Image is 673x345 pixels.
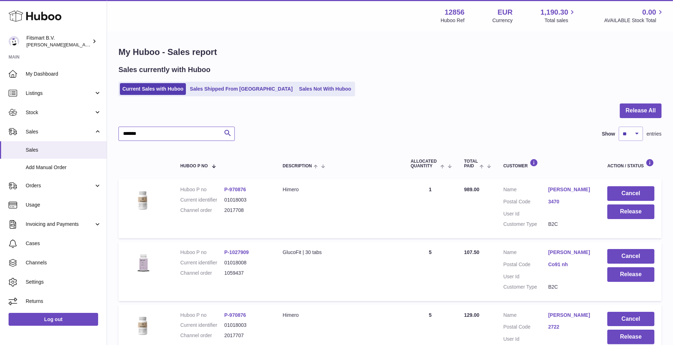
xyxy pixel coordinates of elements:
[504,312,548,320] dt: Name
[26,164,101,171] span: Add Manual Order
[607,204,654,219] button: Release
[541,7,577,24] a: 1,190.30 Total sales
[504,261,548,270] dt: Postal Code
[26,182,94,189] span: Orders
[607,330,654,344] button: Release
[118,65,211,75] h2: Sales currently with Huboo
[283,164,312,168] span: Description
[464,159,478,168] span: Total paid
[492,17,513,24] div: Currency
[504,284,548,290] dt: Customer Type
[464,249,480,255] span: 107.50
[548,221,593,228] dd: B2C
[224,332,268,339] dd: 2017707
[607,249,654,264] button: Cancel
[126,249,161,276] img: 1736787785.png
[602,131,615,137] label: Show
[642,7,656,17] span: 0.00
[504,198,548,207] dt: Postal Code
[224,207,268,214] dd: 2017708
[180,312,224,319] dt: Huboo P no
[441,17,465,24] div: Huboo Ref
[548,324,593,330] a: 2722
[180,164,208,168] span: Huboo P no
[26,128,94,135] span: Sales
[504,186,548,195] dt: Name
[548,284,593,290] dd: B2C
[607,186,654,201] button: Cancel
[647,131,662,137] span: entries
[504,273,548,280] dt: User Id
[224,312,246,318] a: P-970876
[26,202,101,208] span: Usage
[404,179,457,238] td: 1
[126,186,161,212] img: 128561711358723.png
[283,312,396,319] div: Himero
[180,322,224,329] dt: Current identifier
[504,249,548,258] dt: Name
[26,221,94,228] span: Invoicing and Payments
[607,267,654,282] button: Release
[604,7,664,24] a: 0.00 AVAILABLE Stock Total
[26,109,94,116] span: Stock
[26,298,101,305] span: Returns
[180,207,224,214] dt: Channel order
[545,17,576,24] span: Total sales
[26,71,101,77] span: My Dashboard
[504,159,593,168] div: Customer
[297,83,354,95] a: Sales Not With Huboo
[283,249,396,256] div: GlucoFit | 30 tabs
[187,83,295,95] a: Sales Shipped From [GEOGRAPHIC_DATA]
[548,261,593,268] a: Co91 nh
[180,249,224,256] dt: Huboo P no
[464,312,480,318] span: 129.00
[26,240,101,247] span: Cases
[26,90,94,97] span: Listings
[224,197,268,203] dd: 01018003
[180,332,224,339] dt: Channel order
[120,83,186,95] a: Current Sales with Huboo
[26,279,101,285] span: Settings
[548,186,593,193] a: [PERSON_NAME]
[541,7,568,17] span: 1,190.30
[607,312,654,326] button: Cancel
[548,312,593,319] a: [PERSON_NAME]
[224,270,268,276] dd: 1059437
[504,324,548,332] dt: Postal Code
[504,221,548,228] dt: Customer Type
[224,322,268,329] dd: 01018003
[604,17,664,24] span: AVAILABLE Stock Total
[445,7,465,17] strong: 12856
[548,249,593,256] a: [PERSON_NAME]
[607,159,654,168] div: Action / Status
[26,259,101,266] span: Channels
[404,242,457,301] td: 5
[26,147,101,153] span: Sales
[26,35,91,48] div: Fitsmart B.V.
[464,187,480,192] span: 989.00
[224,187,246,192] a: P-970876
[180,270,224,276] dt: Channel order
[504,336,548,343] dt: User Id
[504,210,548,217] dt: User Id
[180,197,224,203] dt: Current identifier
[9,36,19,47] img: jonathan@leaderoo.com
[620,103,662,118] button: Release All
[548,198,593,205] a: 3470
[118,46,662,58] h1: My Huboo - Sales report
[9,313,98,326] a: Log out
[411,159,439,168] span: ALLOCATED Quantity
[224,249,249,255] a: P-1027909
[126,312,161,338] img: 128561711358723.png
[283,186,396,193] div: Himero
[26,42,143,47] span: [PERSON_NAME][EMAIL_ADDRESS][DOMAIN_NAME]
[180,259,224,266] dt: Current identifier
[180,186,224,193] dt: Huboo P no
[497,7,512,17] strong: EUR
[224,259,268,266] dd: 01018008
